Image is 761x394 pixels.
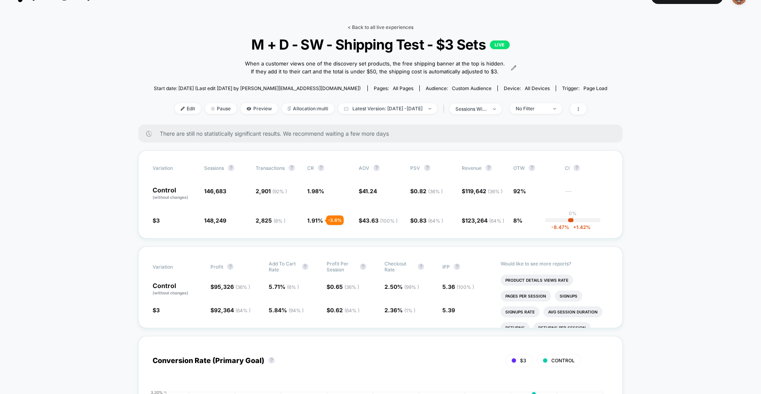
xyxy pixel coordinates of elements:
p: | [572,216,574,222]
a: < Back to all live experiences [348,24,413,30]
button: ? [529,165,535,171]
img: rebalance [288,106,291,111]
span: 119,642 [465,188,503,194]
span: CONTROL [551,357,575,363]
span: Transactions [256,165,285,171]
span: 2,825 [256,217,285,224]
span: --- [565,189,608,200]
button: ? [268,357,275,363]
li: Signups [555,290,582,302]
span: ( 8 % ) [273,218,285,224]
li: Signups Rate [501,306,539,317]
span: ( 6 % ) [287,284,299,290]
p: Would like to see more reports? [501,261,609,267]
span: Checkout Rate [384,261,414,273]
div: Pages: [374,85,413,91]
div: sessions with impression [455,106,487,112]
p: Control [153,187,196,200]
span: 0.65 [330,283,359,290]
span: CR [307,165,314,171]
span: IPP [442,264,450,270]
span: 2,901 [256,188,287,194]
span: 2.50 % [384,283,419,290]
p: 0% [569,210,577,216]
span: M + D - SW - Shipping Test - $3 Sets [176,36,585,53]
p: Control [153,283,203,296]
span: ( 64 % ) [428,218,443,224]
span: Variation [153,261,196,273]
span: ( 1 % ) [404,308,415,313]
img: calendar [344,107,348,111]
span: 2.36 % [384,307,415,313]
span: 43.63 [362,217,398,224]
span: 95,326 [214,283,250,290]
span: -8.47 % [551,224,569,230]
span: all pages [393,85,413,91]
span: ( 36 % ) [344,284,359,290]
button: ? [454,263,460,270]
span: 5.39 [442,307,455,313]
span: ( 64 % ) [489,218,504,224]
span: 5.36 [442,283,474,290]
span: 1.42 % [569,224,591,230]
span: $3 [520,357,526,363]
span: + [573,224,576,230]
span: Profit [210,264,223,270]
span: 0.82 [414,188,443,194]
span: Profit Per Session [327,261,356,273]
span: AOV [359,165,369,171]
span: ( 36 % ) [488,188,503,194]
span: 146,683 [204,188,226,194]
span: Page Load [583,85,607,91]
li: Product Details Views Rate [501,275,573,286]
img: end [428,108,431,110]
span: 148,249 [204,217,226,224]
div: Audience: [426,85,491,91]
span: 0.62 [330,307,359,313]
img: end [211,107,215,111]
span: 92% [513,188,526,194]
span: 1.91 % [307,217,323,224]
span: When a customer views one of the discovery set products, the free shipping banner at the top is h... [245,60,505,75]
li: Pages Per Session [501,290,551,302]
span: PSV [410,165,420,171]
span: 8% [513,217,522,224]
img: edit [181,107,185,111]
span: $3 [153,217,160,224]
span: Variation [153,165,196,171]
div: - 3.6 % [326,215,344,225]
div: No Filter [516,106,547,111]
span: Pause [205,103,237,114]
span: ( 94 % ) [289,308,304,313]
span: 1.98 % [307,188,324,194]
span: ( 99 % ) [404,284,419,290]
span: 5.84 % [269,307,304,313]
span: ( 36 % ) [235,284,250,290]
li: Avg Session Duration [543,306,602,317]
button: ? [360,263,366,270]
span: ( 64 % ) [235,308,250,313]
span: (without changes) [153,290,188,295]
span: ( 92 % ) [272,188,287,194]
span: ( 100 % ) [457,284,474,290]
div: Trigger: [562,85,607,91]
span: Allocation: multi [282,103,334,114]
li: Returns Per Session [533,322,591,333]
span: $ [210,307,250,313]
span: $ [410,217,443,224]
span: $ [327,283,359,290]
span: $ [359,188,377,194]
span: Start date: [DATE] (Last edit [DATE] by [PERSON_NAME][EMAIL_ADDRESS][DOMAIN_NAME]) [154,85,361,91]
span: ( 100 % ) [380,218,398,224]
span: $ [462,188,503,194]
span: 123,264 [465,217,504,224]
span: Latest Version: [DATE] - [DATE] [338,103,437,114]
span: Sessions [204,165,224,171]
span: There are still no statistically significant results. We recommend waiting a few more days [160,130,607,137]
span: ( 36 % ) [428,188,443,194]
span: $ [410,188,443,194]
button: ? [228,165,234,171]
span: 92,364 [214,307,250,313]
span: Preview [241,103,278,114]
span: Revenue [462,165,482,171]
